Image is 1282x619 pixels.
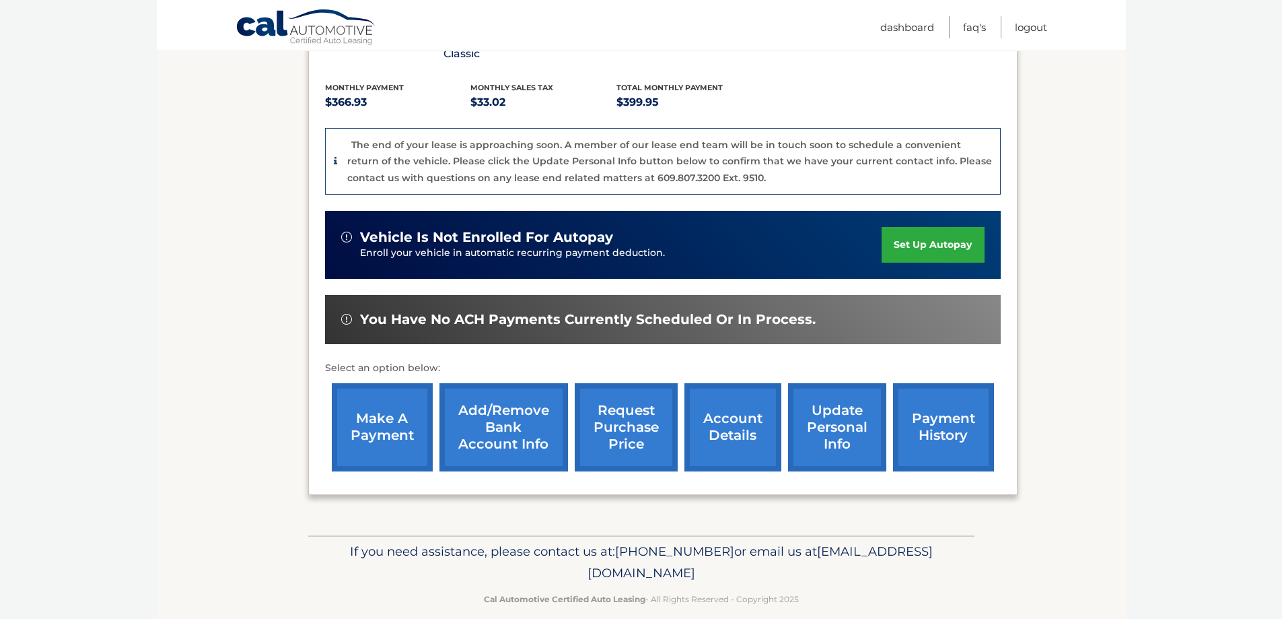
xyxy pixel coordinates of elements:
[360,246,882,261] p: Enroll your vehicle in automatic recurring payment deduction.
[341,232,352,242] img: alert-white.svg
[439,383,568,471] a: Add/Remove bank account info
[325,83,404,92] span: Monthly Payment
[1015,16,1047,38] a: Logout
[484,594,645,604] strong: Cal Automotive Certified Auto Leasing
[882,227,984,263] a: set up autopay
[616,83,723,92] span: Total Monthly Payment
[470,83,553,92] span: Monthly sales Tax
[317,592,966,606] p: - All Rights Reserved - Copyright 2025
[341,314,352,325] img: alert-white.svg
[325,360,1001,377] p: Select an option below:
[325,93,471,112] p: $366.93
[317,541,966,584] p: If you need assistance, please contact us at: or email us at
[470,93,616,112] p: $33.02
[347,139,992,184] p: The end of your lease is approaching soon. A member of our lease end team will be in touch soon t...
[236,9,377,48] a: Cal Automotive
[615,544,734,559] span: [PHONE_NUMBER]
[575,383,678,471] a: request purchase price
[893,383,994,471] a: payment history
[360,311,816,328] span: You have no ACH payments currently scheduled or in process.
[684,383,781,471] a: account details
[332,383,433,471] a: make a payment
[788,383,886,471] a: update personal info
[360,229,613,246] span: vehicle is not enrolled for autopay
[880,16,934,38] a: Dashboard
[616,93,762,112] p: $399.95
[963,16,986,38] a: FAQ's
